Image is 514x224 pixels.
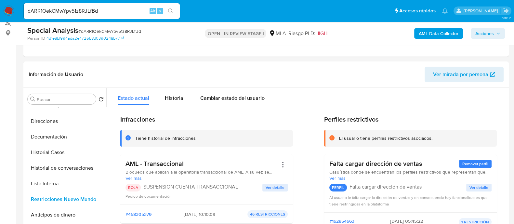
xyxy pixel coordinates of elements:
[25,145,106,160] button: Historial Casos
[99,97,104,104] button: Volver al orden por defecto
[475,28,494,39] span: Acciones
[27,25,78,35] b: Special Analysis
[315,30,327,37] span: HIGH
[399,7,436,14] span: Accesos rápidos
[463,8,500,14] p: milagros.cisterna@mercadolibre.com
[433,67,488,82] span: Ver mirada por persona
[25,191,106,207] button: Restricciones Nuevo Mundo
[442,8,448,14] a: Notificaciones
[25,129,106,145] button: Documentación
[25,207,106,223] button: Anticipos de dinero
[425,67,504,82] button: Ver mirada por persona
[164,7,177,16] button: search-icon
[37,97,93,102] input: Buscar
[269,30,285,37] div: MLA
[46,35,124,41] a: 4d1e8bf994ada2e4726b8d0390248b77
[78,28,141,34] span: # dARR1OekCMwYpv51z8RJLfBd
[288,30,327,37] span: Riesgo PLD:
[25,176,106,191] button: Lista Interna
[205,29,266,38] p: OPEN - IN REVIEW STAGE I
[27,35,45,41] b: Person ID
[25,113,106,129] button: Direcciones
[159,8,161,14] span: s
[29,71,83,78] h1: Información de Usuario
[25,160,106,176] button: Historial de conversaciones
[24,7,180,15] input: Buscar usuario o caso...
[501,15,511,20] span: 3.161.2
[150,8,155,14] span: Alt
[471,28,505,39] button: Acciones
[414,28,463,39] button: AML Data Collector
[30,97,35,102] button: Buscar
[502,7,509,14] a: Salir
[419,28,458,39] b: AML Data Collector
